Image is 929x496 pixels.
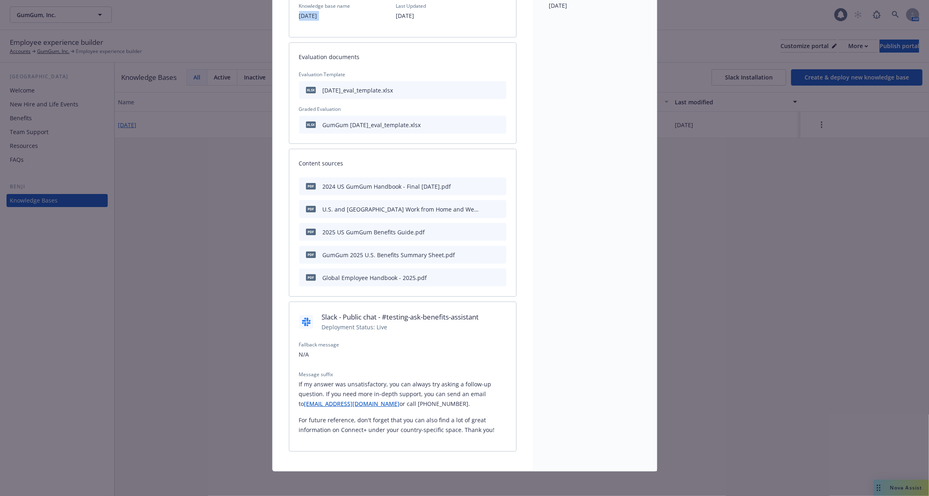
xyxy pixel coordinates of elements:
[322,312,479,322] span: Slack - Public chat - #testing-ask-benefits-assistant
[323,205,479,214] div: U.S. and [GEOGRAPHIC_DATA] Work from Home and Wellness Reimbursement Policy - Updated [DATE].pdf
[483,205,489,214] button: download file
[323,228,425,236] div: 2025 US GumGum Benefits Guide.pdf
[323,251,455,259] div: GumGum 2025 U.S. Benefits Summary Sheet.pdf
[306,121,316,128] span: xlsx
[496,251,503,259] button: preview file
[289,149,516,177] div: Content sources
[483,182,489,191] button: download file
[323,121,421,129] div: GumGum [DATE]_eval_template.xlsx
[299,341,506,348] span: Fallback message
[549,2,568,9] span: [DATE]
[483,251,489,259] button: download file
[306,229,316,235] span: pdf
[304,400,400,408] a: [EMAIL_ADDRESS][DOMAIN_NAME]
[323,273,427,282] div: Global Employee Handbook - 2025.pdf
[299,371,506,378] span: Message suffix
[322,323,479,331] span: Deployment Status: Live
[299,350,506,359] p: N/A
[299,379,506,409] p: If my answer was unsatisfactory, you can always try asking a follow-up question. If you need more...
[306,251,316,258] span: pdf
[496,182,503,191] button: preview file
[299,11,350,21] p: [DATE]
[299,415,506,435] p: For future reference, don't forget that you can also find a lot of great information on Connect+ ...
[483,228,489,236] button: download file
[306,274,316,280] span: pdf
[306,183,316,189] span: pdf
[299,106,506,112] span: Graded Evaluation
[496,273,503,282] button: preview file
[483,273,489,282] button: download file
[396,2,426,9] span: Last Updated
[306,87,316,93] span: xlsx
[299,71,506,78] span: Evaluation Template
[289,43,516,71] div: Evaluation documents
[323,182,451,191] div: 2024 US GumGum Handbook - Final [DATE].pdf
[497,121,503,129] button: download file
[306,206,316,212] span: pdf
[323,86,393,95] div: [DATE]_eval_template.xlsx
[497,86,503,95] button: download file
[496,205,503,214] button: preview file
[396,11,426,21] p: [DATE]
[299,2,350,9] span: Knowledge base name
[496,228,503,236] button: preview file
